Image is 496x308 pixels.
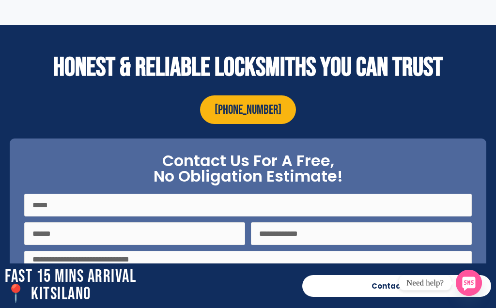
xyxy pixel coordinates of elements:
[24,153,472,184] h2: Contact Us For A Free, No Obligation Estimate!
[5,268,293,303] h2: Fast 15 Mins Arrival 📍 kitsilano
[5,54,491,81] h2: Honest & reliable locksmiths you can trust
[200,95,296,124] a: [PHONE_NUMBER]
[372,282,422,290] span: Contact Now
[302,275,491,297] a: Contact Now
[456,270,482,296] a: SMS
[215,103,281,118] span: [PHONE_NUMBER]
